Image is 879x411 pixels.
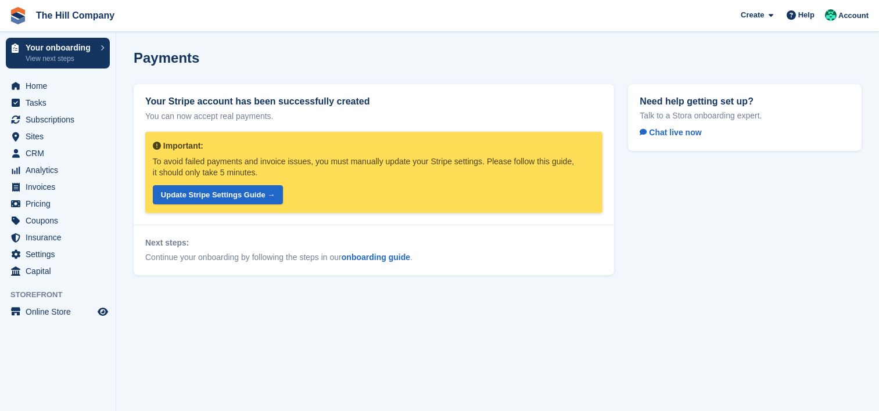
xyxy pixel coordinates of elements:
[26,78,95,94] span: Home
[9,7,27,24] img: stora-icon-8386f47178a22dfd0bd8f6a31ec36ba5ce8667c1dd55bd0f319d3a0aa187defe.svg
[640,128,701,137] span: Chat live now
[6,246,110,262] a: menu
[26,53,95,64] p: View next steps
[153,185,283,204] a: Update Stripe Settings Guide →
[134,50,199,66] h1: Payments
[640,125,711,139] a: Chat live now
[6,162,110,178] a: menu
[26,196,95,212] span: Pricing
[342,253,410,262] a: onboarding guide
[145,110,602,122] p: You can now accept real payments.
[26,128,95,145] span: Sites
[6,95,110,111] a: menu
[6,111,110,128] a: menu
[825,9,837,21] img: Bradley Hill
[6,304,110,320] a: menu
[6,212,110,229] a: menu
[26,229,95,246] span: Insurance
[6,128,110,145] a: menu
[6,196,110,212] a: menu
[26,44,95,52] p: Your onboarding
[640,96,850,107] h2: Need help getting set up?
[640,110,850,121] p: Talk to a Stora onboarding expert.
[145,96,602,107] h2: Your Stripe account has been successfully created
[798,9,815,21] span: Help
[26,212,95,229] span: Coupons
[145,237,602,249] h3: Next steps:
[26,263,95,279] span: Capital
[26,304,95,320] span: Online Store
[26,111,95,128] span: Subscriptions
[6,78,110,94] a: menu
[96,305,110,319] a: Preview store
[153,140,580,152] h3: Important:
[26,145,95,161] span: CRM
[741,9,764,21] span: Create
[26,162,95,178] span: Analytics
[26,246,95,262] span: Settings
[26,179,95,195] span: Invoices
[6,263,110,279] a: menu
[145,251,602,264] p: Continue your onboarding by following the steps in our .
[6,38,110,68] a: Your onboarding View next steps
[26,95,95,111] span: Tasks
[6,145,110,161] a: menu
[6,179,110,195] a: menu
[838,10,869,21] span: Account
[10,289,116,301] span: Storefront
[31,6,119,25] a: The Hill Company
[6,229,110,246] a: menu
[153,156,580,178] p: To avoid failed payments and invoice issues, you must manually update your Stripe settings. Pleas...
